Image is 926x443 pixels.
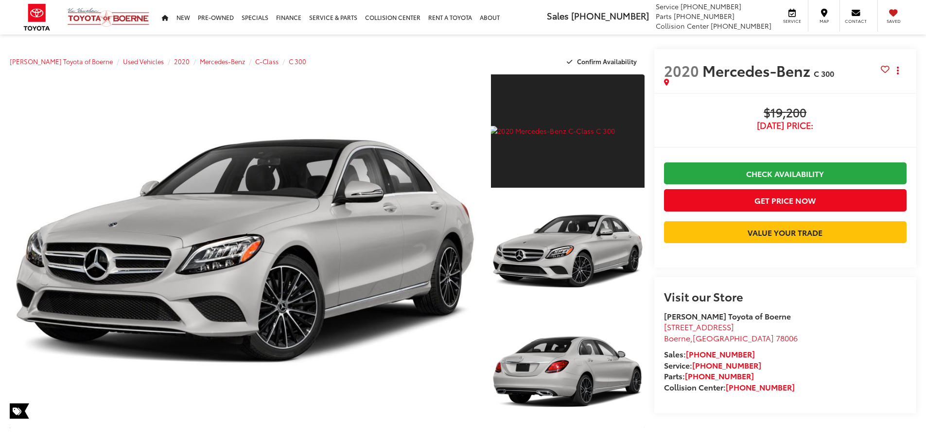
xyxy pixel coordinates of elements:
span: [PHONE_NUMBER] [674,11,734,21]
a: Expand Photo 2 [491,194,645,309]
a: Check Availability [664,162,907,184]
span: Service [781,18,803,24]
span: [PHONE_NUMBER] [711,21,771,31]
a: Mercedes-Benz [200,57,245,66]
span: Parts [656,11,672,21]
span: 78006 [776,332,798,343]
strong: [PERSON_NAME] Toyota of Boerne [664,310,791,321]
img: 2020 Mercedes-Benz C-Class C 300 [489,313,646,431]
span: [GEOGRAPHIC_DATA] [693,332,774,343]
a: 2020 [174,57,190,66]
span: Contact [845,18,867,24]
span: Service [656,1,679,11]
span: dropdown dots [897,67,899,74]
img: 2020 Mercedes-Benz C-Class C 300 [5,71,485,431]
a: [PHONE_NUMBER] [692,359,761,371]
strong: Parts: [664,370,754,381]
span: [PHONE_NUMBER] [681,1,741,11]
a: C 300 [289,57,306,66]
span: 2020 [664,60,699,81]
a: [PERSON_NAME] Toyota of Boerne [10,57,113,66]
strong: Service: [664,359,761,371]
button: Confirm Availability [561,53,645,70]
strong: Collision Center: [664,381,795,392]
span: Boerne [664,332,690,343]
a: C-Class [255,57,279,66]
span: Mercedes-Benz [702,60,814,81]
span: [PHONE_NUMBER] [571,9,649,22]
a: [PHONE_NUMBER] [686,348,755,359]
span: $19,200 [664,106,907,121]
button: Actions [890,62,907,79]
a: Used Vehicles [123,57,164,66]
a: [PHONE_NUMBER] [685,370,754,381]
span: [DATE] Price: [664,121,907,130]
h2: Visit our Store [664,290,907,302]
img: Vic Vaughan Toyota of Boerne [67,7,150,27]
img: 2020 Mercedes-Benz C-Class C 300 [489,126,646,136]
span: Map [813,18,835,24]
span: Sales [547,9,569,22]
span: [STREET_ADDRESS] [664,321,734,332]
a: Expand Photo 0 [10,73,480,429]
img: 2020 Mercedes-Benz C-Class C 300 [489,193,646,310]
span: Confirm Availability [577,57,637,66]
a: Expand Photo 3 [491,315,645,430]
span: , [664,332,798,343]
span: C 300 [814,68,834,79]
button: Get Price Now [664,189,907,211]
a: [STREET_ADDRESS] Boerne,[GEOGRAPHIC_DATA] 78006 [664,321,798,343]
span: Special [10,403,29,419]
a: [PHONE_NUMBER] [726,381,795,392]
a: Expand Photo 1 [491,73,645,189]
span: Collision Center [656,21,709,31]
a: Value Your Trade [664,221,907,243]
strong: Sales: [664,348,755,359]
span: Saved [883,18,904,24]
